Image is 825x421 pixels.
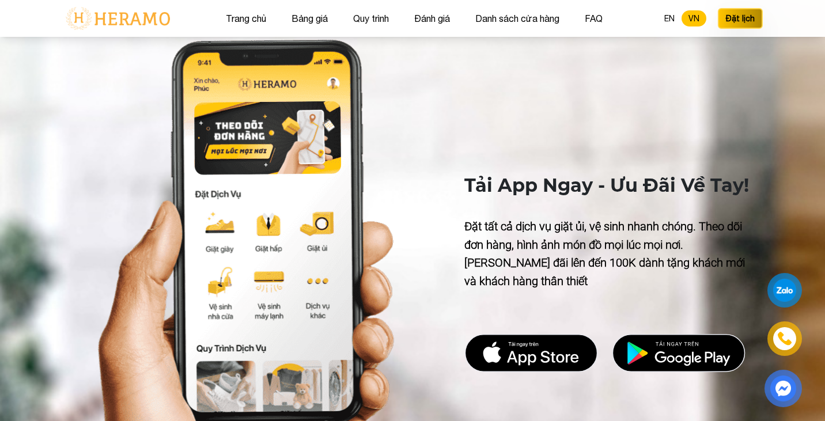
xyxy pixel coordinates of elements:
button: Trang chủ [222,11,270,26]
img: DMCA.com Protection Status [612,334,745,372]
button: Đánh giá [411,11,453,26]
a: phone-icon [769,323,801,355]
img: phone-icon [777,331,793,347]
button: Đặt lịch [718,8,763,29]
button: FAQ [581,11,606,26]
img: DMCA.com Protection Status [464,334,598,372]
button: Quy trình [350,11,392,26]
img: logo-with-text.png [62,6,173,31]
button: EN [657,10,682,26]
p: Tải App Ngay - Ưu Đãi Về Tay! [464,172,759,199]
button: Danh sách cửa hàng [472,11,563,26]
p: Đặt tất cả dịch vụ giặt ủi, vệ sinh nhanh chóng. Theo dõi đơn hàng, hình ảnh món đồ mọi lúc mọi n... [464,218,759,290]
button: Bảng giá [288,11,331,26]
button: VN [682,10,706,26]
